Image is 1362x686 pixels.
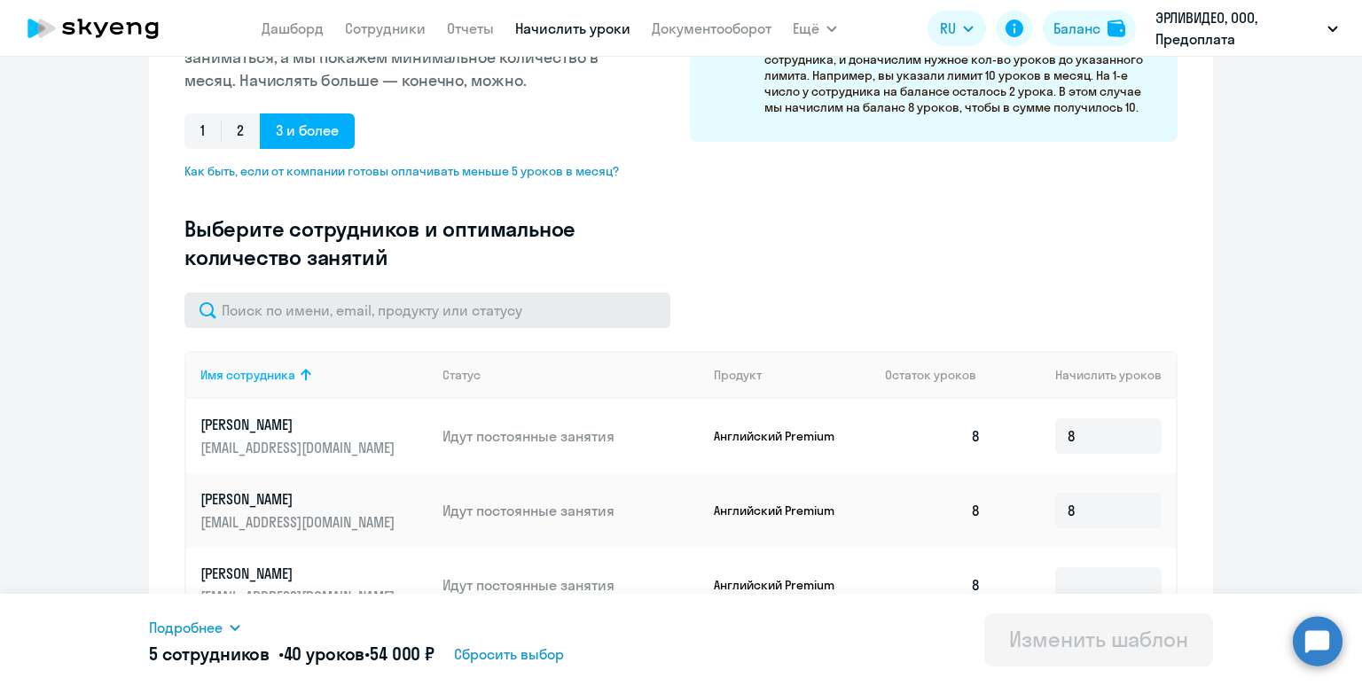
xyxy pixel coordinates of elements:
p: Идут постоянные занятия [442,575,700,595]
span: 3 и более [260,113,355,149]
div: Изменить шаблон [1009,625,1188,653]
p: [EMAIL_ADDRESS][DOMAIN_NAME] [200,512,399,532]
th: Начислить уроков [995,351,1176,399]
span: Подробнее [149,617,223,638]
td: 8 [871,473,995,548]
button: RU [928,11,986,46]
span: Ещё [793,18,819,39]
span: RU [940,18,956,39]
p: ЭРЛИВИДЕО, ООО, Предоплата [1155,7,1320,50]
h5: 5 сотрудников • • [149,642,434,667]
a: Начислить уроки [515,19,630,37]
div: Баланс [1053,18,1100,39]
span: 2 [221,113,260,149]
h3: Выберите сотрудников и оптимальное количество занятий [184,214,633,271]
span: Как быть, если от компании готовы оплачивать меньше 5 уроков в месяц? [184,163,633,179]
a: [PERSON_NAME][EMAIL_ADDRESS][DOMAIN_NAME] [200,564,428,606]
button: Балансbalance [1043,11,1136,46]
p: [EMAIL_ADDRESS][DOMAIN_NAME] [200,587,399,606]
span: 40 уроков [284,643,365,665]
input: Поиск по имени, email, продукту или статусу [184,292,670,328]
div: Продукт [714,367,762,383]
div: Имя сотрудника [200,367,428,383]
p: Английский Premium [714,503,847,518]
div: Имя сотрудника [200,367,295,383]
p: [PERSON_NAME] [200,489,399,509]
div: Продукт [714,367,872,383]
a: [PERSON_NAME][EMAIL_ADDRESS][DOMAIN_NAME] [200,415,428,457]
button: Ещё [793,11,837,46]
p: Идут постоянные занятия [442,426,700,446]
span: Сбросить выбор [454,643,564,665]
p: Раз в месяц мы будем смотреть, сколько уроков есть на балансе сотрудника, и доначислим нужное кол... [764,35,1160,115]
a: Отчеты [447,19,494,37]
a: Документооборот [652,19,771,37]
div: Статус [442,367,481,383]
p: Английский Premium [714,577,847,593]
div: Статус [442,367,700,383]
div: Остаток уроков [885,367,995,383]
button: ЭРЛИВИДЕО, ООО, Предоплата [1147,7,1347,50]
span: Остаток уроков [885,367,976,383]
button: Изменить шаблон [984,613,1213,667]
p: [EMAIL_ADDRESS][DOMAIN_NAME] [200,438,399,457]
p: [PERSON_NAME] [200,415,399,434]
p: [PERSON_NAME] [200,564,399,583]
p: Английский Premium [714,428,847,444]
span: 54 000 ₽ [370,643,434,665]
a: Дашборд [262,19,324,37]
span: 1 [184,113,221,149]
td: 8 [871,399,995,473]
a: [PERSON_NAME][EMAIL_ADDRESS][DOMAIN_NAME] [200,489,428,532]
p: Идут постоянные занятия [442,501,700,520]
img: balance [1108,19,1125,37]
td: 8 [871,548,995,622]
a: Сотрудники [345,19,426,37]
